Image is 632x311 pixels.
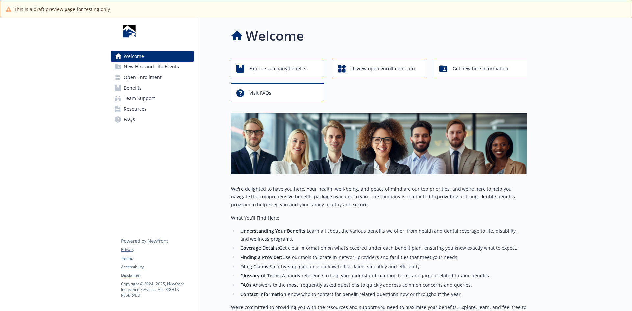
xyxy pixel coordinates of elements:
[121,255,194,261] a: Terms
[124,72,162,83] span: Open Enrollment
[238,272,527,280] li: A handy reference to help you understand common terms and jargon related to your benefits.
[238,281,527,289] li: Answers to the most frequently asked questions to quickly address common concerns and queries.
[240,228,307,234] strong: Understanding Your Benefits:
[111,93,194,104] a: Team Support
[231,214,527,222] p: What You’ll Find Here:
[240,245,279,251] strong: Coverage Details:
[124,83,142,93] span: Benefits
[121,272,194,278] a: Disclaimer
[238,253,527,261] li: Use our tools to locate in-network providers and facilities that meet your needs.
[124,62,179,72] span: New Hire and Life Events
[124,104,146,114] span: Resources
[231,59,324,78] button: Explore company benefits
[111,114,194,125] a: FAQs
[434,59,527,78] button: Get new hire information
[111,62,194,72] a: New Hire and Life Events
[14,6,110,13] span: This is a draft preview page for testing only
[231,83,324,102] button: Visit FAQs
[121,264,194,270] a: Accessibility
[111,72,194,83] a: Open Enrollment
[250,87,271,99] span: Visit FAQs
[240,291,288,297] strong: Contact Information:
[111,51,194,62] a: Welcome
[111,83,194,93] a: Benefits
[246,26,304,46] h1: Welcome
[351,63,415,75] span: Review open enrollment info
[240,282,253,288] strong: FAQs:
[124,51,144,62] span: Welcome
[240,263,270,270] strong: Filing Claims:
[124,93,155,104] span: Team Support
[124,114,135,125] span: FAQs
[333,59,425,78] button: Review open enrollment info
[238,290,527,298] li: Know who to contact for benefit-related questions now or throughout the year.
[238,244,527,252] li: Get clear information on what’s covered under each benefit plan, ensuring you know exactly what t...
[250,63,306,75] span: Explore company benefits
[238,263,527,271] li: Step-by-step guidance on how to file claims smoothly and efficiently.
[240,254,282,260] strong: Finding a Provider:
[121,247,194,253] a: Privacy
[240,272,282,279] strong: Glossary of Terms:
[231,185,527,209] p: We're delighted to have you here. Your health, well-being, and peace of mind are our top prioriti...
[453,63,508,75] span: Get new hire information
[121,281,194,298] p: Copyright © 2024 - 2025 , Newfront Insurance Services, ALL RIGHTS RESERVED
[238,227,527,243] li: Learn all about the various benefits we offer, from health and dental coverage to life, disabilit...
[231,113,527,174] img: overview page banner
[111,104,194,114] a: Resources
